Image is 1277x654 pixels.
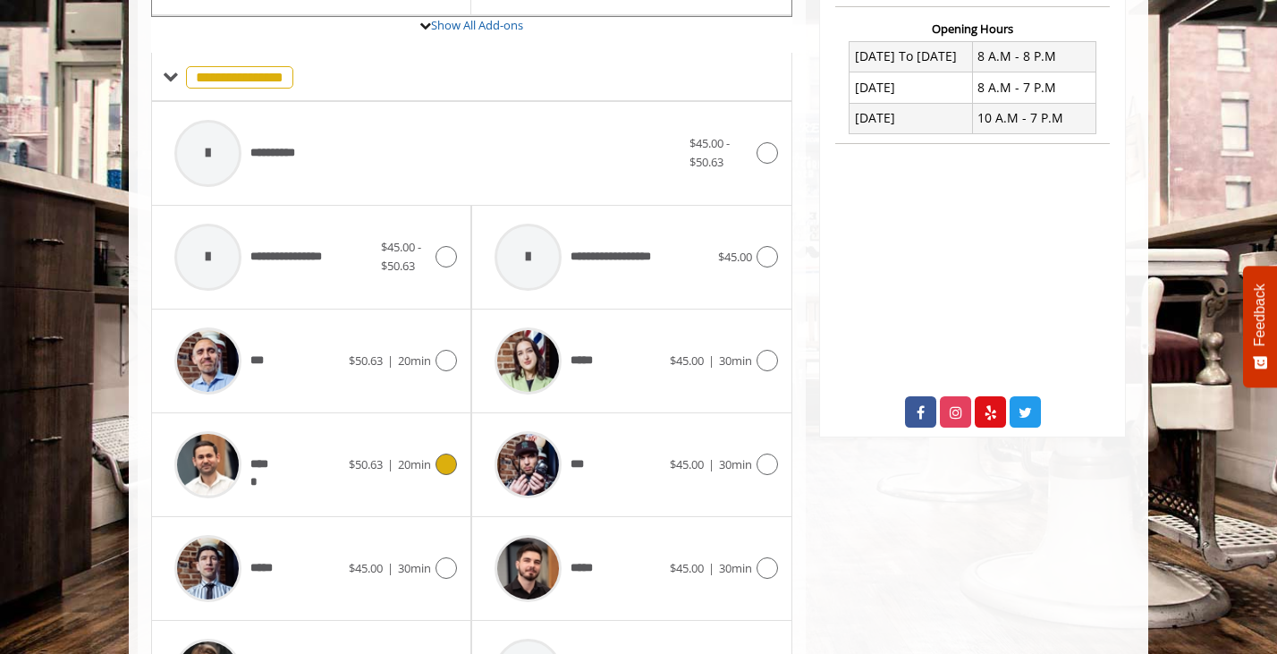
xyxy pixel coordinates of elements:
span: $50.63 [349,352,383,369]
span: Feedback [1252,284,1268,346]
span: $50.63 [349,456,383,472]
td: [DATE] [850,72,973,103]
span: | [387,352,393,369]
span: | [708,352,715,369]
span: $45.00 - $50.63 [689,135,730,170]
span: | [387,560,393,576]
span: $45.00 - $50.63 [381,239,421,274]
span: 30min [719,456,752,472]
span: $45.00 [718,249,752,265]
span: | [387,456,393,472]
button: Feedback - Show survey [1243,266,1277,387]
span: $45.00 [670,456,704,472]
span: 30min [719,560,752,576]
td: 8 A.M - 7 P.M [972,72,1095,103]
td: [DATE] To [DATE] [850,41,973,72]
span: $45.00 [349,560,383,576]
span: $45.00 [670,560,704,576]
span: | [708,456,715,472]
td: [DATE] [850,103,973,133]
td: 10 A.M - 7 P.M [972,103,1095,133]
h3: Opening Hours [835,22,1110,35]
span: 30min [398,560,431,576]
span: 30min [719,352,752,369]
span: 20min [398,352,431,369]
td: 8 A.M - 8 P.M [972,41,1095,72]
span: | [708,560,715,576]
span: $45.00 [670,352,704,369]
span: 20min [398,456,431,472]
a: Show All Add-ons [431,17,523,33]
